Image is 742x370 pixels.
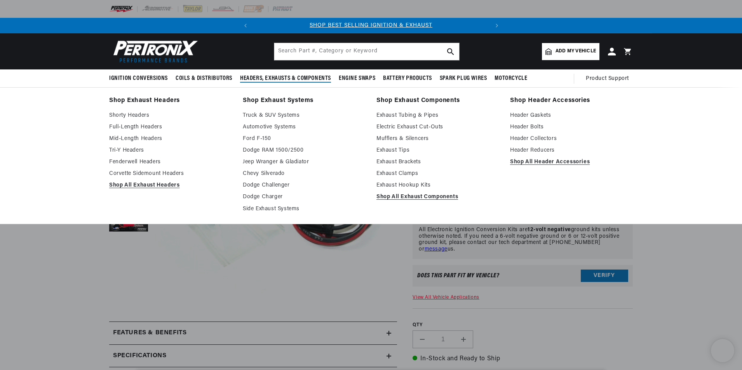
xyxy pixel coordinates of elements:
slideshow-component: Translation missing: en.sections.announcements.announcement_bar [90,18,652,33]
a: Exhaust Tips [376,146,499,155]
a: Automotive Systems [243,123,366,132]
a: Corvette Sidemount Headers [109,169,232,178]
a: Shop All Header Accessories [510,157,633,167]
a: Fenderwell Headers [109,157,232,167]
a: Exhaust Hookup Kits [376,181,499,190]
summary: Product Support [586,69,633,88]
a: View All Vehicle Applications [413,295,479,300]
input: Search Part #, Category or Keyword [274,43,459,60]
span: Product Support [586,74,629,83]
a: Shop Exhaust Systems [243,95,366,106]
span: Battery Products [383,74,432,83]
a: Shop All Exhaust Components [376,192,499,202]
span: Ignition Conversions [109,74,168,83]
button: Translation missing: en.sections.announcements.next_announcement [489,18,505,33]
div: Does This part fit My vehicle? [417,273,499,279]
button: search button [442,43,459,60]
a: Header Bolts [510,123,633,132]
span: Headers, Exhausts & Components [240,74,331,83]
a: Tri-Y Headers [109,146,232,155]
p: All Electronic Ignition Conversion Kits are ground kits unless otherwise noted. If you need a 6-v... [419,227,627,253]
a: Dodge Challenger [243,181,366,190]
label: QTY [413,322,633,329]
a: Header Gaskets [510,111,633,120]
div: 1 of 2 [253,21,489,30]
a: Header Collectors [510,134,633,144]
a: Shop Exhaust Components [376,95,499,106]
a: Truck & SUV Systems [243,111,366,120]
summary: Specifications [109,345,397,367]
a: SHOP BEST SELLING IGNITION & EXHAUST [310,22,432,28]
a: Full-Length Headers [109,123,232,132]
span: Add my vehicle [556,48,596,55]
a: Dodge RAM 1500/2500 [243,146,366,155]
a: Ford F-150 [243,134,366,144]
button: Verify [581,270,628,282]
h2: Specifications [113,351,166,361]
div: Announcement [253,21,489,30]
a: Mid-Length Headers [109,134,232,144]
h2: Features & Benefits [113,328,186,338]
strong: 12-volt negative [528,227,571,233]
a: Shop Exhaust Headers [109,95,232,106]
p: In-Stock and Ready to Ship [413,354,633,364]
summary: Spark Plug Wires [436,69,491,88]
a: Exhaust Brackets [376,157,499,167]
span: Coils & Distributors [176,74,232,83]
button: Translation missing: en.sections.announcements.previous_announcement [238,18,253,33]
summary: Ignition Conversions [109,69,172,88]
a: Chevy Silverado [243,169,366,178]
a: Header Reducers [510,146,633,155]
a: Shop All Exhaust Headers [109,181,232,190]
a: Shop Header Accessories [510,95,633,106]
summary: Headers, Exhausts & Components [236,69,335,88]
summary: Features & Benefits [109,322,397,344]
a: Shorty Headers [109,111,232,120]
span: Spark Plug Wires [440,74,487,83]
summary: Coils & Distributors [172,69,236,88]
a: Dodge Charger [243,192,366,202]
a: Add my vehicle [542,43,599,60]
a: Exhaust Clamps [376,169,499,178]
a: Mufflers & Silencers [376,134,499,144]
a: Exhaust Tubing & Pipes [376,111,499,120]
a: message [425,246,448,252]
img: Pertronix [109,38,199,65]
a: Jeep Wranger & Gladiator [243,157,366,167]
summary: Engine Swaps [335,69,379,88]
span: Engine Swaps [339,74,375,83]
summary: Motorcycle [491,69,531,88]
span: Motorcycle [495,74,527,83]
summary: Battery Products [379,69,436,88]
a: Side Exhaust Systems [243,204,366,214]
a: Electric Exhaust Cut-Outs [376,123,499,132]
